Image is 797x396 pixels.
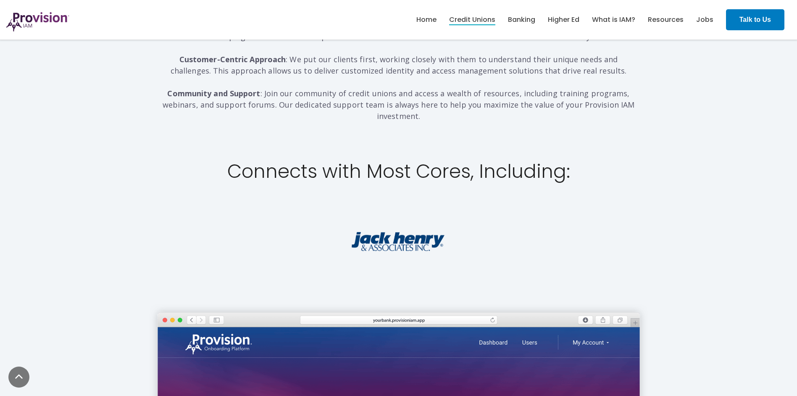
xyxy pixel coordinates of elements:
[696,13,713,27] a: Jobs
[410,6,720,33] nav: menu
[159,161,638,182] h2: Connects with Most Cores, Including:
[179,54,286,64] strong: Customer-Centric Approach
[726,9,784,30] a: Talk to Us
[739,16,771,23] strong: Talk to Us
[416,13,437,27] a: Home
[592,13,635,27] a: What is IAM?
[167,88,260,98] strong: Community and Support
[351,232,446,251] img: jack-henry-logo
[548,13,579,27] a: Higher Ed
[159,20,638,122] p: : At Provision IAM, we are committed to continuous innovation. Our team is constantly researching...
[6,12,69,32] img: ProvisionIAM-Logo-Purple
[449,13,495,27] a: Credit Unions
[648,13,684,27] a: Resources
[508,13,535,27] a: Banking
